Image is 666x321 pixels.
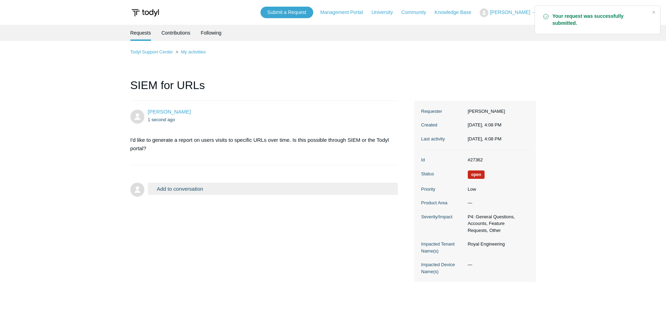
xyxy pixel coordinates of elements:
[480,8,536,17] button: [PERSON_NAME]
[464,199,529,206] dd: —
[201,25,221,41] a: Following
[435,9,478,16] a: Knowledge Base
[468,122,502,127] time: 08/12/2025, 16:08
[130,49,173,54] a: Todyl Support Center
[421,122,464,129] dt: Created
[421,213,464,220] dt: Severity/Impact
[421,186,464,193] dt: Priority
[464,156,529,163] dd: #27362
[148,117,175,122] time: 08/12/2025, 16:08
[421,241,464,254] dt: Impacted Tenant Name(s)
[162,25,191,41] a: Contributions
[464,241,529,248] dd: Royal Engineering
[464,261,529,268] dd: —
[490,9,530,15] span: [PERSON_NAME]
[552,13,646,27] strong: Your request was successfully submitted.
[130,49,174,54] li: Todyl Support Center
[260,7,313,18] a: Submit a Request
[649,7,659,17] div: Close
[130,25,151,41] li: Requests
[148,183,398,195] button: Add to conversation
[181,49,206,54] a: My activities
[174,49,206,54] li: My activities
[421,108,464,115] dt: Requester
[401,9,433,16] a: Community
[148,109,191,115] span: Tyler Gachassin
[464,186,529,193] dd: Low
[371,9,400,16] a: University
[464,108,529,115] dd: [PERSON_NAME]
[464,213,529,234] dd: P4: General Questions, Accounts, Feature Requests, Other
[148,109,191,115] a: [PERSON_NAME]
[421,261,464,275] dt: Impacted Device Name(s)
[468,170,485,179] span: We are working on a response for you
[130,77,398,101] h1: SIEM for URLs
[421,136,464,143] dt: Last activity
[421,170,464,177] dt: Status
[130,136,391,153] p: I'd like to generate a report on users visits to specific URLs over time. Is this possible throug...
[130,6,160,19] img: Todyl Support Center Help Center home page
[320,9,370,16] a: Management Portal
[421,156,464,163] dt: Id
[421,199,464,206] dt: Product Area
[468,136,502,141] time: 08/12/2025, 16:08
